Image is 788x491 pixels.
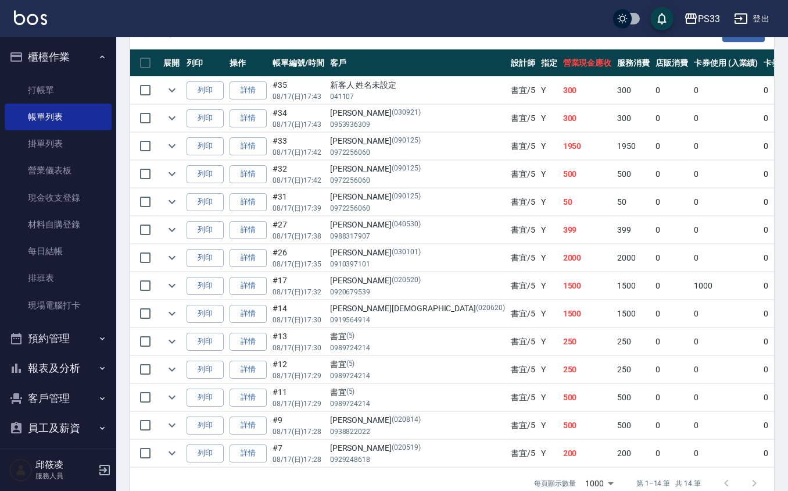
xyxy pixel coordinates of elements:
a: 帳單列表 [5,104,112,130]
p: 08/17 (日) 17:43 [273,91,324,102]
a: 詳情 [230,277,267,295]
button: expand row [163,444,181,462]
th: 店販消費 [653,49,691,77]
button: 列印 [187,81,224,99]
td: 0 [691,328,761,355]
div: 新客人 姓名未設定 [330,79,505,91]
td: #35 [270,77,327,104]
td: 250 [560,328,615,355]
button: expand row [163,165,181,183]
td: 書宜 /5 [508,133,538,160]
td: 500 [560,384,615,411]
td: 0 [653,300,691,328]
td: 書宜 /5 [508,412,538,439]
th: 卡券使用 (入業績) [691,49,761,77]
td: 書宜 /5 [508,356,538,383]
div: [PERSON_NAME] [330,191,505,203]
a: 詳情 [230,361,267,379]
td: 1500 [560,300,615,328]
div: [PERSON_NAME] [330,275,505,287]
div: 書宜 [330,386,505,399]
button: 列印 [187,333,224,351]
td: 0 [653,161,691,188]
td: #11 [270,384,327,411]
td: 0 [653,133,691,160]
button: save [650,7,674,30]
td: Y [538,161,560,188]
th: 展開 [160,49,184,77]
a: 詳情 [230,249,267,267]
td: 0 [691,356,761,383]
p: 0972256060 [330,175,505,186]
div: [PERSON_NAME] [330,414,505,426]
button: 列印 [187,305,224,323]
div: [PERSON_NAME] [330,107,505,119]
a: 詳情 [230,417,267,435]
td: 書宜 /5 [508,77,538,104]
button: 列印 [187,193,224,211]
td: 書宜 /5 [508,328,538,355]
button: expand row [163,333,181,350]
td: 書宜 /5 [508,384,538,411]
p: 0972256060 [330,147,505,158]
td: 250 [560,356,615,383]
td: 1950 [614,133,653,160]
a: 詳情 [230,333,267,351]
td: #12 [270,356,327,383]
p: 08/17 (日) 17:29 [273,399,324,409]
td: 250 [614,356,653,383]
a: 詳情 [230,193,267,211]
a: 詳情 [230,444,267,462]
td: #14 [270,300,327,328]
td: 書宜 /5 [508,244,538,272]
td: #31 [270,188,327,216]
button: expand row [163,137,181,155]
button: expand row [163,417,181,434]
td: Y [538,77,560,104]
td: 50 [614,188,653,216]
button: expand row [163,193,181,211]
button: 報表及分析 [5,353,112,383]
td: 0 [691,244,761,272]
td: 0 [691,188,761,216]
button: expand row [163,305,181,322]
a: 詳情 [230,81,267,99]
td: 0 [691,412,761,439]
p: (090125) [392,191,421,203]
p: 服務人員 [35,471,95,481]
a: 掛單列表 [5,130,112,157]
button: 登出 [729,8,774,30]
td: 1500 [614,272,653,300]
button: expand row [163,221,181,239]
th: 客戶 [327,49,508,77]
th: 營業現金應收 [560,49,615,77]
td: 0 [653,188,691,216]
p: (090125) [392,163,421,175]
p: 0989724214 [330,371,505,381]
td: Y [538,272,560,300]
td: 0 [691,77,761,104]
p: (020814) [392,414,421,426]
button: expand row [163,361,181,378]
td: #33 [270,133,327,160]
p: 0919564914 [330,315,505,325]
td: 300 [614,77,653,104]
a: 材料自購登錄 [5,211,112,238]
div: PS33 [698,12,720,26]
td: 書宜 /5 [508,161,538,188]
button: expand row [163,277,181,294]
button: 列印 [187,137,224,155]
a: 詳情 [230,165,267,183]
td: 0 [691,440,761,467]
td: #26 [270,244,327,272]
td: 0 [653,412,691,439]
td: 50 [560,188,615,216]
a: 報表匯出 [722,27,765,38]
a: 現金收支登錄 [5,184,112,211]
th: 操作 [227,49,270,77]
p: 08/17 (日) 17:30 [273,343,324,353]
p: 08/17 (日) 17:39 [273,203,324,214]
td: #13 [270,328,327,355]
td: Y [538,244,560,272]
td: 0 [653,272,691,300]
